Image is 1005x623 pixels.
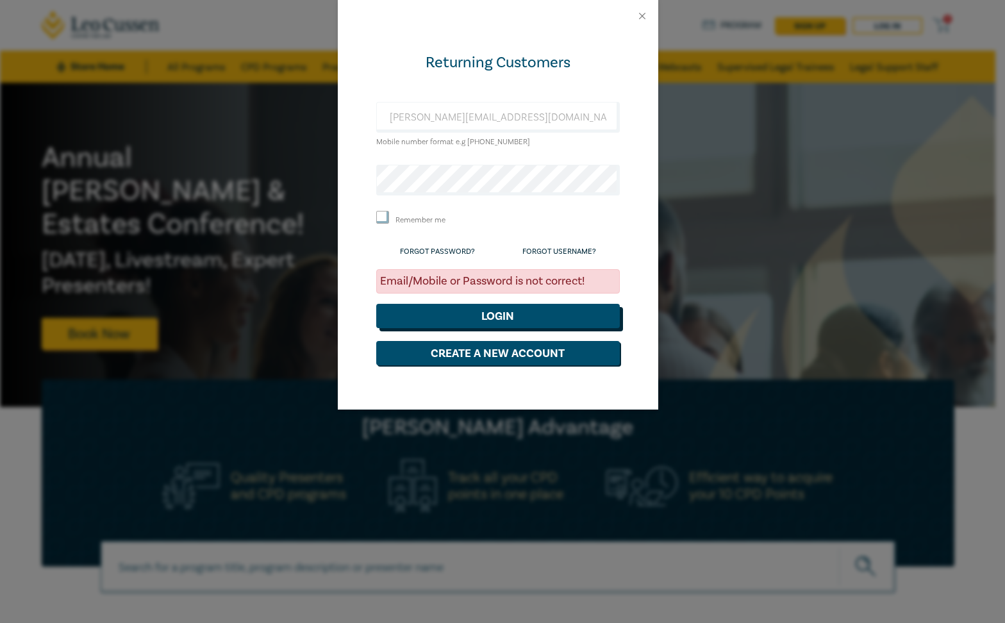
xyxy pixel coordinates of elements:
[400,247,475,256] a: Forgot Password?
[376,137,530,147] small: Mobile number format e.g [PHONE_NUMBER]
[376,269,620,294] div: Email/Mobile or Password is not correct!
[522,247,596,256] a: Forgot Username?
[636,10,648,22] button: Close
[376,304,620,328] button: Login
[376,53,620,73] div: Returning Customers
[395,215,445,226] label: Remember me
[376,102,620,133] input: Enter email or Mobile number
[376,341,620,365] button: Create a New Account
